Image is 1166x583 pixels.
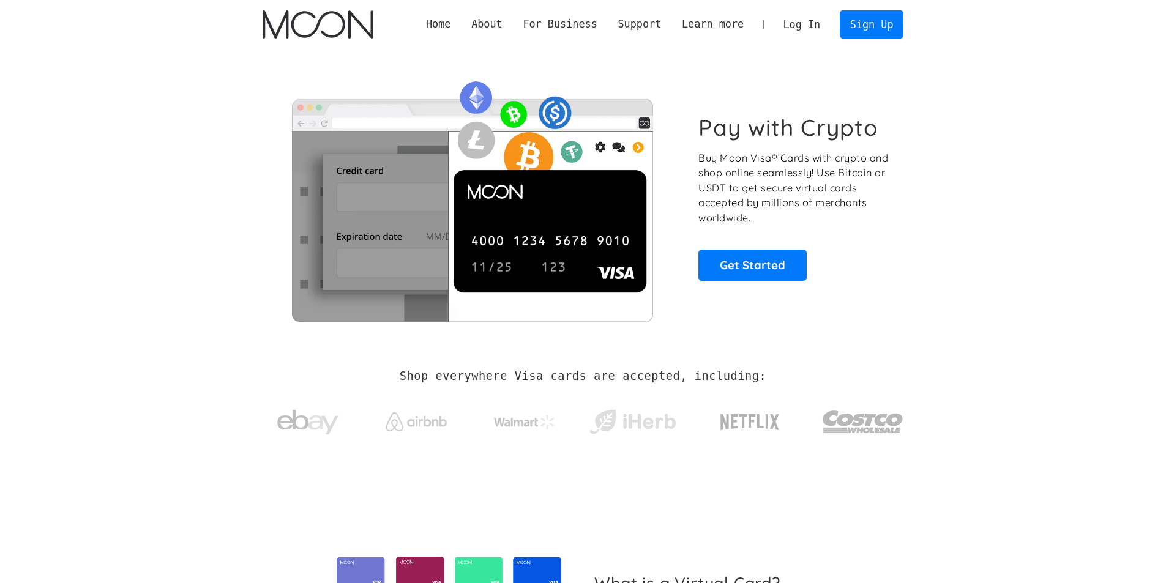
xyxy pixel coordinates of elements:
a: Netflix [695,395,805,444]
img: Airbnb [386,412,447,431]
div: For Business [513,17,608,32]
a: Sign Up [840,10,903,38]
div: Learn more [682,17,744,32]
p: Buy Moon Visa® Cards with crypto and shop online seamlessly! Use Bitcoin or USDT to get secure vi... [698,150,890,226]
div: Support [608,17,671,32]
a: Airbnb [370,400,462,437]
a: Log In [773,11,831,38]
img: Costco [822,399,904,445]
img: Walmart [494,415,555,429]
img: ebay [277,403,338,442]
h1: Pay with Crypto [698,114,878,141]
img: Moon Logo [263,10,373,39]
a: home [263,10,373,39]
div: Support [618,17,661,32]
a: Costco [822,387,904,451]
div: About [471,17,503,32]
a: Home [416,17,461,32]
a: Get Started [698,250,807,280]
div: For Business [523,17,597,32]
img: Moon Cards let you spend your crypto anywhere Visa is accepted. [263,73,682,321]
a: Walmart [479,403,570,436]
a: ebay [263,391,354,448]
a: iHerb [587,394,678,444]
div: Learn more [671,17,754,32]
img: Netflix [719,407,780,437]
h2: Shop everywhere Visa cards are accepted, including: [400,369,766,383]
img: iHerb [587,406,678,438]
div: About [461,17,512,32]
